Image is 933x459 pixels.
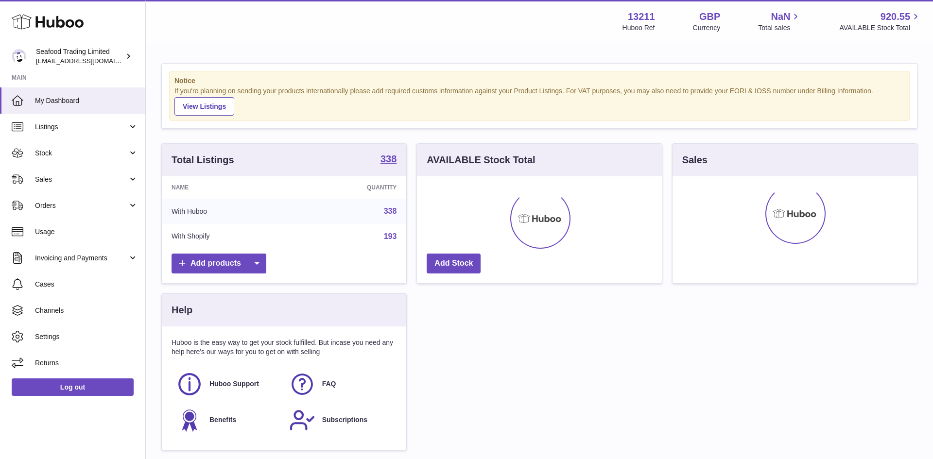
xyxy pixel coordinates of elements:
[36,47,123,66] div: Seafood Trading Limited
[35,254,128,263] span: Invoicing and Payments
[172,304,192,317] h3: Help
[289,407,392,433] a: Subscriptions
[294,176,406,199] th: Quantity
[427,254,481,273] a: Add Stock
[209,379,259,389] span: Huboo Support
[162,176,294,199] th: Name
[172,254,266,273] a: Add products
[36,57,143,65] span: [EMAIL_ADDRESS][DOMAIN_NAME]
[35,358,138,368] span: Returns
[839,23,921,33] span: AVAILABLE Stock Total
[881,10,910,23] span: 920.55
[176,407,279,433] a: Benefits
[162,199,294,224] td: With Huboo
[839,10,921,33] a: 920.55 AVAILABLE Stock Total
[628,10,655,23] strong: 13211
[35,122,128,132] span: Listings
[35,227,138,237] span: Usage
[162,224,294,249] td: With Shopify
[380,154,397,164] strong: 338
[758,10,801,33] a: NaN Total sales
[322,379,336,389] span: FAQ
[758,23,801,33] span: Total sales
[35,96,138,105] span: My Dashboard
[682,153,708,167] h3: Sales
[174,97,234,116] a: View Listings
[771,10,790,23] span: NaN
[622,23,655,33] div: Huboo Ref
[35,149,128,158] span: Stock
[35,332,138,341] span: Settings
[172,338,397,357] p: Huboo is the easy way to get your stock fulfilled. But incase you need any help here's our ways f...
[322,415,367,425] span: Subscriptions
[693,23,721,33] div: Currency
[174,76,904,85] strong: Notice
[35,175,128,184] span: Sales
[384,207,397,215] a: 338
[35,306,138,315] span: Channels
[176,371,279,397] a: Huboo Support
[35,280,138,289] span: Cases
[384,232,397,240] a: 193
[209,415,236,425] span: Benefits
[12,49,26,64] img: internalAdmin-13211@internal.huboo.com
[380,154,397,166] a: 338
[699,10,720,23] strong: GBP
[289,371,392,397] a: FAQ
[427,153,535,167] h3: AVAILABLE Stock Total
[12,378,134,396] a: Log out
[35,201,128,210] span: Orders
[174,86,904,116] div: If you're planning on sending your products internationally please add required customs informati...
[172,153,234,167] h3: Total Listings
